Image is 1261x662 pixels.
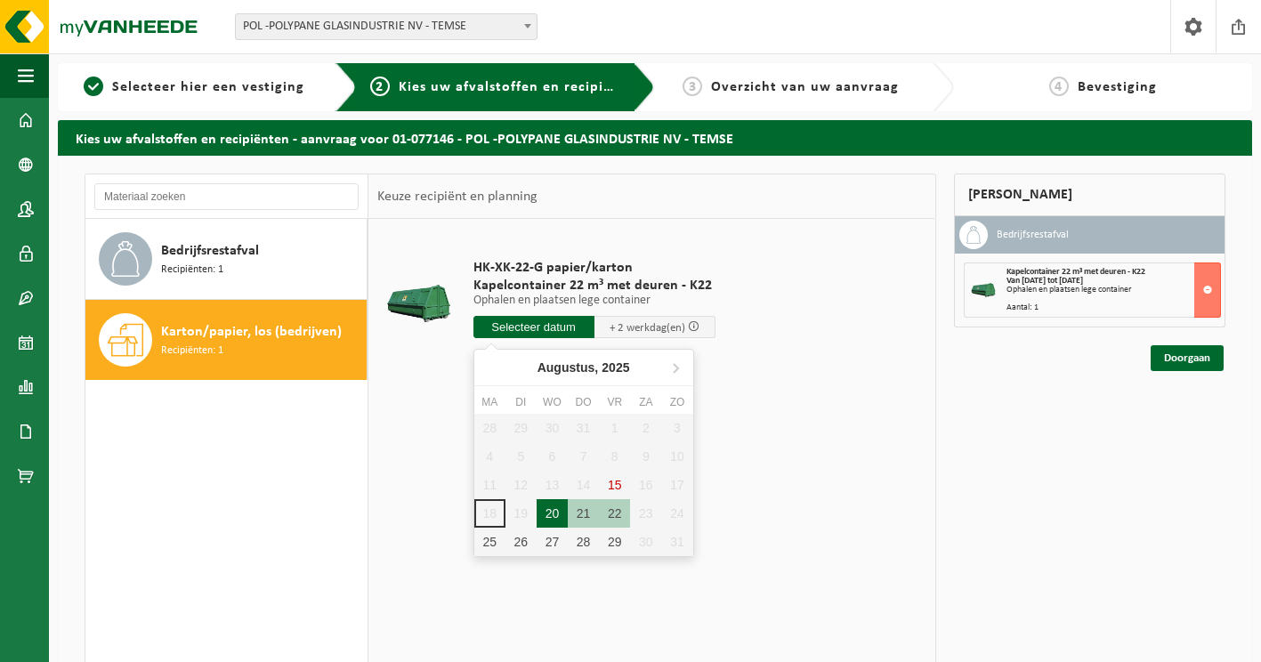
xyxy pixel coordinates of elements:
div: za [630,393,661,411]
div: Keuze recipiënt en planning [368,174,546,219]
strong: Van [DATE] tot [DATE] [1006,276,1083,286]
span: HK-XK-22-G papier/karton [473,259,715,277]
button: Bedrijfsrestafval Recipiënten: 1 [85,219,368,300]
span: POL -POLYPANE GLASINDUSTRIE NV - TEMSE [235,13,538,40]
div: 29 [599,528,630,556]
span: Bevestiging [1078,80,1157,94]
input: Materiaal zoeken [94,183,359,210]
a: 1Selecteer hier een vestiging [67,77,321,98]
h2: Kies uw afvalstoffen en recipiënten - aanvraag voor 01-077146 - POL -POLYPANE GLASINDUSTRIE NV - ... [58,120,1252,155]
div: 26 [505,528,537,556]
div: ma [474,393,505,411]
div: Aantal: 1 [1006,303,1221,312]
div: di [505,393,537,411]
p: Ophalen en plaatsen lege container [473,295,715,307]
span: Overzicht van uw aanvraag [711,80,899,94]
input: Selecteer datum [473,316,594,338]
span: Bedrijfsrestafval [161,240,259,262]
span: Karton/papier, los (bedrijven) [161,321,342,343]
span: 2 [370,77,390,96]
button: Karton/papier, los (bedrijven) Recipiënten: 1 [85,300,368,380]
span: 1 [84,77,103,96]
div: [PERSON_NAME] [954,174,1226,216]
i: 2025 [602,361,629,374]
span: 3 [683,77,702,96]
div: 22 [599,499,630,528]
div: 20 [537,499,568,528]
div: 28 [568,528,599,556]
span: Selecteer hier een vestiging [112,80,304,94]
span: 4 [1049,77,1069,96]
div: wo [537,393,568,411]
span: POL -POLYPANE GLASINDUSTRIE NV - TEMSE [236,14,537,39]
div: 25 [474,528,505,556]
span: Recipiënten: 1 [161,343,223,359]
span: Kapelcontainer 22 m³ met deuren - K22 [473,277,715,295]
div: Augustus, [530,353,637,382]
span: Kies uw afvalstoffen en recipiënten [399,80,643,94]
div: Ophalen en plaatsen lege container [1006,286,1221,295]
div: vr [599,393,630,411]
div: 27 [537,528,568,556]
a: Doorgaan [1151,345,1224,371]
div: zo [661,393,692,411]
div: 21 [568,499,599,528]
span: Kapelcontainer 22 m³ met deuren - K22 [1006,267,1145,277]
span: Recipiënten: 1 [161,262,223,279]
div: do [568,393,599,411]
h3: Bedrijfsrestafval [997,221,1069,249]
span: + 2 werkdag(en) [610,322,685,334]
